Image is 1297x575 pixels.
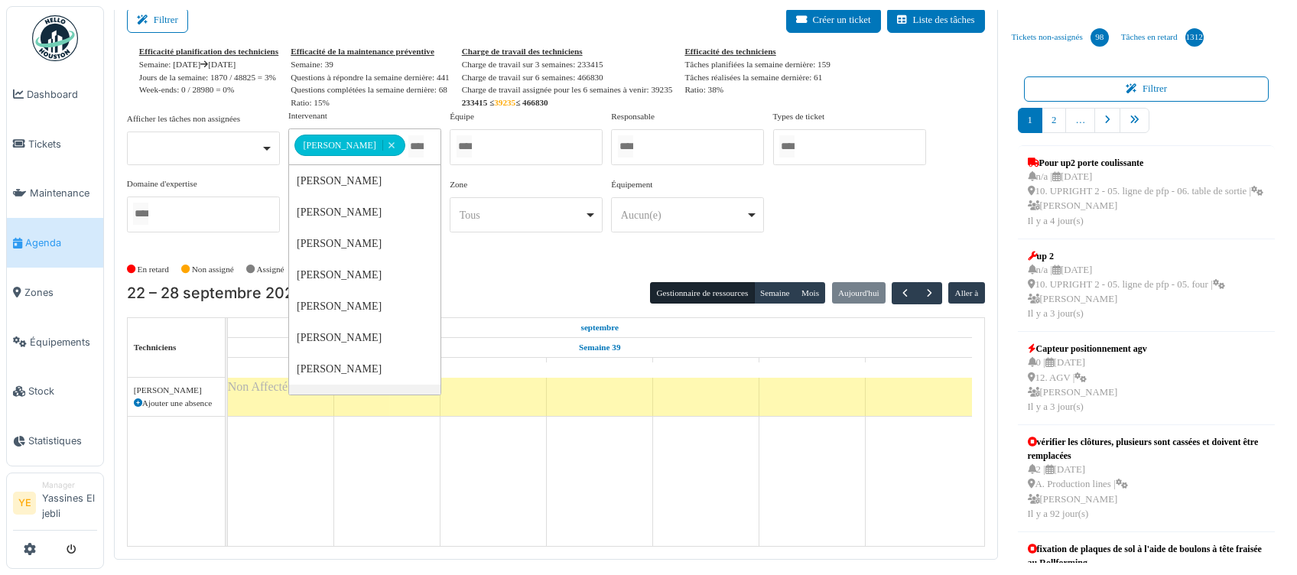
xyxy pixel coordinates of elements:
[494,98,515,107] span: 39235
[7,416,103,466] a: Statistiques
[30,335,97,349] span: Équipements
[289,165,440,197] div: [PERSON_NAME]
[462,58,673,71] div: Charge de travail sur 3 semaines: 233415
[577,318,623,337] a: 22 septembre 2025
[1028,249,1225,263] div: up 2
[382,140,400,151] button: Remove item: '6730'
[684,58,830,71] div: Tâches planifiées la semaine dernière: 159
[291,58,450,71] div: Semaine: 39
[1028,263,1225,322] div: n/a | [DATE] 10. UPRIGHT 2 - 05. ligne de pfp - 05. four | [PERSON_NAME] Il y a 3 jour(s)
[1024,152,1267,232] a: Pour up2 porte coulissante n/a |[DATE] 10. UPRIGHT 2 - 05. ligne de pfp - 06. table de sortie | [...
[291,83,450,96] div: Questions complétées la semaine dernière: 68
[583,358,616,377] a: 25 septembre 2025
[291,45,450,58] div: Efficacité de la maintenance préventive
[611,178,652,191] label: Équipement
[7,169,103,219] a: Maintenance
[257,263,284,276] label: Assigné
[7,317,103,367] a: Équipements
[1024,338,1151,418] a: Capteur positionnement agv 0 |[DATE] 12. AGV | [PERSON_NAME]Il y a 3 jour(s)
[684,83,830,96] div: Ratio: 38%
[25,236,97,250] span: Agenda
[1018,108,1042,133] a: 1
[7,70,103,119] a: Dashboard
[289,197,440,228] div: [PERSON_NAME]
[1185,28,1204,47] div: 1312
[7,367,103,417] a: Stock
[288,109,327,122] label: Intervenant
[127,177,197,190] label: Domaine d'expertise
[1028,356,1147,414] div: 0 | [DATE] 12. AGV | [PERSON_NAME] Il y a 3 jour(s)
[28,434,97,448] span: Statistiques
[30,186,97,200] span: Maintenance
[773,110,825,123] label: Types de ticket
[1028,342,1147,356] div: Capteur positionnement agv
[887,8,985,33] button: Liste des tâches
[28,384,97,398] span: Stock
[1018,108,1276,145] nav: pager
[24,285,97,300] span: Zones
[289,322,440,353] div: [PERSON_NAME]
[7,119,103,169] a: Tickets
[42,479,97,491] div: Manager
[611,110,655,123] label: Responsable
[779,135,795,158] input: Tous
[684,45,830,58] div: Efficacité des techniciens
[127,112,240,125] label: Afficher les tâches non assignées
[1042,108,1066,133] a: 2
[32,15,78,61] img: Badge_color-CXgf-gQk.svg
[621,207,746,223] div: Aucun(e)
[832,282,886,304] button: Aujourd'hui
[1024,76,1269,102] button: Filtrer
[7,268,103,317] a: Zones
[13,492,36,515] li: YE
[7,218,103,268] a: Agenda
[127,8,188,33] button: Filtrer
[618,135,633,158] input: Tous
[462,83,673,96] div: Charge de travail assignée pour les 6 semaines à venir: 39235
[1006,17,1115,58] a: Tickets non-assignés
[1065,108,1095,133] a: …
[1024,431,1269,525] a: vérifier les clôtures, plusieurs sont cassées et doivent être remplacées 2 |[DATE] A. Production ...
[289,291,440,322] div: [PERSON_NAME]
[457,135,472,158] input: Tous
[42,479,97,527] li: Yassines El jebli
[786,8,881,33] button: Créer un ticket
[948,282,984,304] button: Aller à
[139,45,278,58] div: Efficacité planification des techniciens
[460,207,584,223] div: Tous
[139,58,278,71] div: Semaine: [DATE] [DATE]
[1091,28,1109,47] div: 98
[684,71,830,84] div: Tâches réalisées la semaine dernière: 61
[892,282,917,304] button: Précédent
[476,358,511,377] a: 24 septembre 2025
[795,282,826,304] button: Mois
[28,137,97,151] span: Tickets
[690,358,723,377] a: 26 septembre 2025
[1028,170,1263,229] div: n/a | [DATE] 10. UPRIGHT 2 - 05. ligne de pfp - 06. table de sortie | [PERSON_NAME] Il y a 4 jour(s)
[450,178,467,191] label: Zone
[294,135,405,156] div: [PERSON_NAME]
[134,384,219,397] div: [PERSON_NAME]
[902,358,936,377] a: 28 septembre 2025
[265,358,297,377] a: 22 septembre 2025
[27,87,97,102] span: Dashboard
[289,385,440,416] div: [PERSON_NAME]
[1028,435,1266,463] div: vérifier les clôtures, plusieurs sont cassées et doivent être remplacées
[134,343,177,352] span: Techniciens
[1028,463,1266,521] div: 2 | [DATE] A. Production lines | [PERSON_NAME] Il y a 92 jour(s)
[450,110,474,123] label: Équipe
[1024,245,1229,326] a: up 2 n/a |[DATE] 10. UPRIGHT 2 - 05. ligne de pfp - 05. four | [PERSON_NAME]Il y a 3 jour(s)
[462,71,673,84] div: Charge de travail sur 6 semaines: 466830
[139,83,278,96] div: Week-ends: 0 / 28980 = 0%
[127,284,303,303] h2: 22 – 28 septembre 2025
[1028,542,1266,570] div: fixation de plaques de sol à l'aide de boulons à tête fraisée au Rollforming
[1115,17,1210,58] a: Tâches en retard
[13,479,97,531] a: YE ManagerYassines El jebli
[575,338,624,357] a: Semaine 39
[289,353,440,385] div: [PERSON_NAME]
[462,96,673,109] div: 233415 ≤ ≤ 466830
[408,135,424,158] input: Tous
[289,228,440,259] div: [PERSON_NAME]
[917,282,942,304] button: Suivant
